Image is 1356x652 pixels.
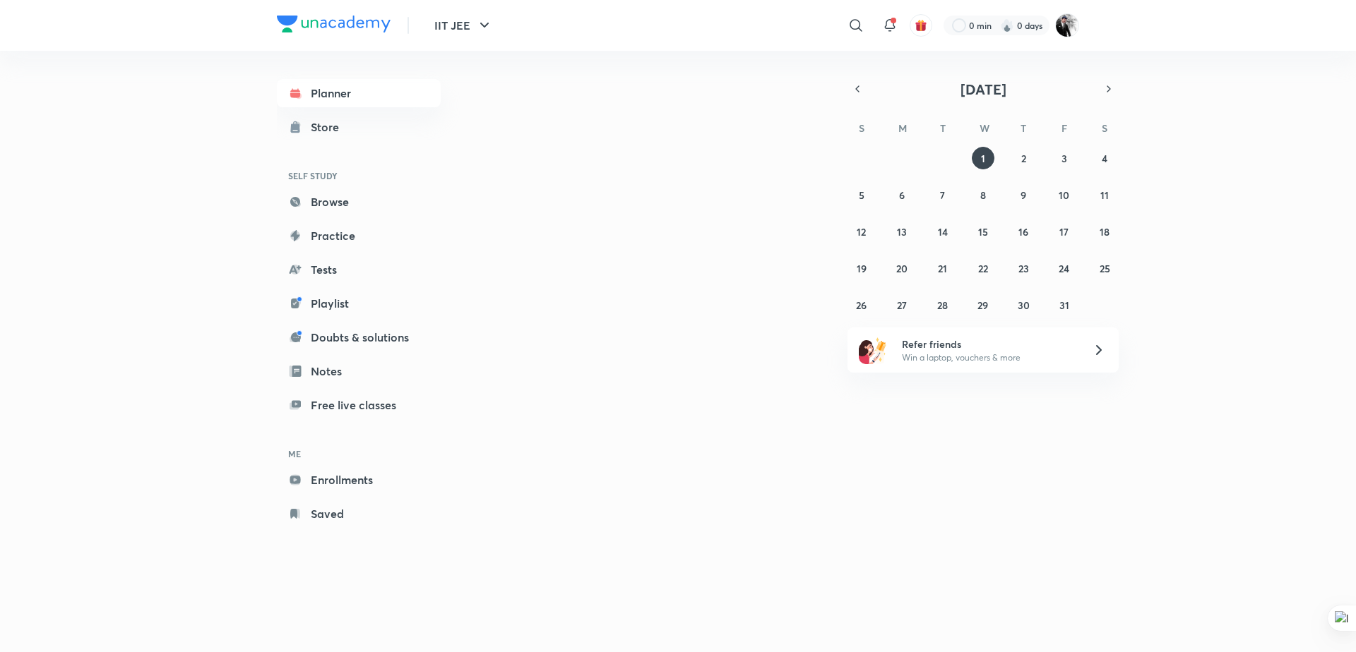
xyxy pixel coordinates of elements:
button: October 22, 2025 [972,257,994,279]
button: October 26, 2025 [850,294,873,316]
abbr: October 15, 2025 [978,225,988,239]
a: Store [277,113,441,141]
button: October 10, 2025 [1053,183,1076,206]
abbr: Wednesday [980,121,989,135]
abbr: October 14, 2025 [938,225,948,239]
abbr: October 31, 2025 [1059,298,1069,312]
abbr: October 6, 2025 [899,188,905,202]
abbr: October 25, 2025 [1100,262,1110,275]
button: October 24, 2025 [1053,257,1076,279]
button: October 18, 2025 [1093,220,1116,243]
abbr: October 18, 2025 [1100,225,1110,239]
button: October 8, 2025 [972,183,994,206]
h6: Refer friends [902,337,1076,351]
abbr: October 16, 2025 [1018,225,1028,239]
abbr: Monday [898,121,907,135]
abbr: October 21, 2025 [938,262,947,275]
a: Saved [277,500,441,528]
abbr: October 8, 2025 [980,188,986,202]
button: October 21, 2025 [932,257,954,279]
button: October 23, 2025 [1012,257,1035,279]
abbr: October 26, 2025 [856,298,867,312]
abbr: October 13, 2025 [897,225,907,239]
abbr: October 1, 2025 [981,152,985,165]
abbr: October 2, 2025 [1021,152,1026,165]
abbr: October 28, 2025 [937,298,948,312]
button: October 5, 2025 [850,183,873,206]
a: Browse [277,188,441,216]
button: avatar [910,14,932,37]
div: Store [311,119,347,135]
button: October 27, 2025 [891,294,913,316]
abbr: October 17, 2025 [1059,225,1069,239]
button: October 9, 2025 [1012,183,1035,206]
abbr: October 12, 2025 [857,225,866,239]
button: October 3, 2025 [1053,147,1076,169]
h6: SELF STUDY [277,164,441,188]
h6: ME [277,442,441,466]
abbr: October 29, 2025 [977,298,988,312]
button: October 2, 2025 [1012,147,1035,169]
abbr: October 3, 2025 [1061,152,1067,165]
abbr: October 19, 2025 [857,262,867,275]
abbr: October 9, 2025 [1021,188,1026,202]
button: October 15, 2025 [972,220,994,243]
img: referral [859,336,887,364]
img: streak [1000,18,1014,32]
button: October 14, 2025 [932,220,954,243]
button: October 29, 2025 [972,294,994,316]
button: October 17, 2025 [1053,220,1076,243]
a: Enrollments [277,466,441,494]
abbr: October 10, 2025 [1059,188,1069,202]
abbr: October 11, 2025 [1100,188,1109,202]
abbr: October 4, 2025 [1102,152,1107,165]
p: Win a laptop, vouchers & more [902,351,1076,364]
button: October 20, 2025 [891,257,913,279]
button: October 11, 2025 [1093,183,1116,206]
button: October 13, 2025 [891,220,913,243]
button: October 12, 2025 [850,220,873,243]
button: October 4, 2025 [1093,147,1116,169]
a: Tests [277,255,441,284]
button: October 7, 2025 [932,183,954,206]
button: [DATE] [867,79,1099,99]
abbr: October 20, 2025 [896,262,908,275]
button: October 25, 2025 [1093,257,1116,279]
a: Planner [277,79,441,107]
a: Doubts & solutions [277,323,441,351]
abbr: Sunday [859,121,864,135]
button: October 28, 2025 [932,294,954,316]
abbr: Thursday [1021,121,1026,135]
button: October 31, 2025 [1053,294,1076,316]
abbr: Saturday [1102,121,1107,135]
button: October 19, 2025 [850,257,873,279]
abbr: October 30, 2025 [1018,298,1030,312]
img: Company Logo [277,16,391,32]
abbr: October 22, 2025 [978,262,988,275]
abbr: October 24, 2025 [1059,262,1069,275]
a: Notes [277,357,441,385]
abbr: Tuesday [940,121,946,135]
a: Playlist [277,289,441,318]
abbr: October 7, 2025 [940,188,945,202]
abbr: October 23, 2025 [1018,262,1029,275]
button: October 1, 2025 [972,147,994,169]
img: Nagesh M [1055,13,1079,37]
button: October 6, 2025 [891,183,913,206]
a: Company Logo [277,16,391,36]
button: October 16, 2025 [1012,220,1035,243]
span: [DATE] [961,80,1006,99]
a: Practice [277,222,441,250]
abbr: October 27, 2025 [897,298,907,312]
abbr: Friday [1061,121,1067,135]
button: IIT JEE [426,11,501,40]
abbr: October 5, 2025 [859,188,864,202]
img: avatar [915,19,927,32]
button: October 30, 2025 [1012,294,1035,316]
a: Free live classes [277,391,441,419]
